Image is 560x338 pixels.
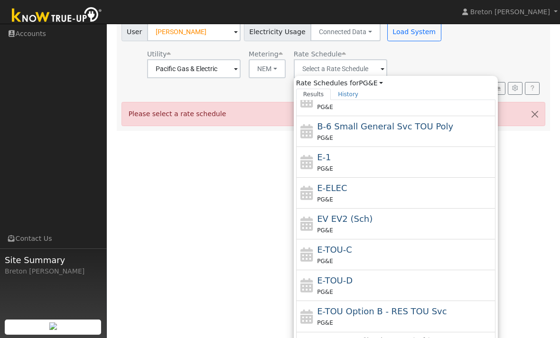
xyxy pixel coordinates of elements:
[525,102,545,126] button: Close
[129,110,226,118] span: Please select a rate schedule
[310,22,381,41] button: Connected Data
[296,78,383,88] span: Rate Schedules for
[317,121,453,131] span: B-6 Small General Service TOU Poly Phase
[387,22,441,41] button: Load System
[317,275,353,285] span: E-TOU-D
[317,258,333,265] span: PG&E
[5,254,102,266] span: Site Summary
[249,49,286,59] div: Metering
[490,82,505,95] button: Multi-Series Graph
[317,183,347,193] span: E-ELEC
[244,22,311,41] span: Electricity Usage
[525,82,540,95] a: Help Link
[49,322,57,330] img: retrieve
[317,227,333,234] span: PG&E
[296,89,331,100] a: Results
[249,59,286,78] button: NEM
[121,22,148,41] span: User
[317,152,331,162] span: E-1
[317,196,333,203] span: PG&E
[317,135,333,141] span: PG&E
[331,89,365,100] a: History
[317,306,447,316] span: E-TOU Option B - Residential Time of Use Service (All Baseline Regions)
[317,165,333,172] span: PG&E
[317,214,373,224] span: Electric Vehicle EV2 (Sch)
[359,79,383,87] a: PG&E
[317,104,333,110] span: PG&E
[7,5,107,27] img: Know True-Up
[294,50,346,58] span: Alias: HETOUB
[147,49,241,59] div: Utility
[508,82,523,95] button: Settings
[470,8,550,16] span: Breton [PERSON_NAME]
[294,59,387,78] input: Select a Rate Schedule
[317,289,333,295] span: PG&E
[317,91,467,100] span: B-10 Medium General Demand Service (Primary Voltage)
[147,22,241,41] input: Select a User
[147,59,241,78] input: Select a Utility
[317,320,333,326] span: PG&E
[317,245,352,255] span: E-TOU-C
[5,266,102,276] div: Breton [PERSON_NAME]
